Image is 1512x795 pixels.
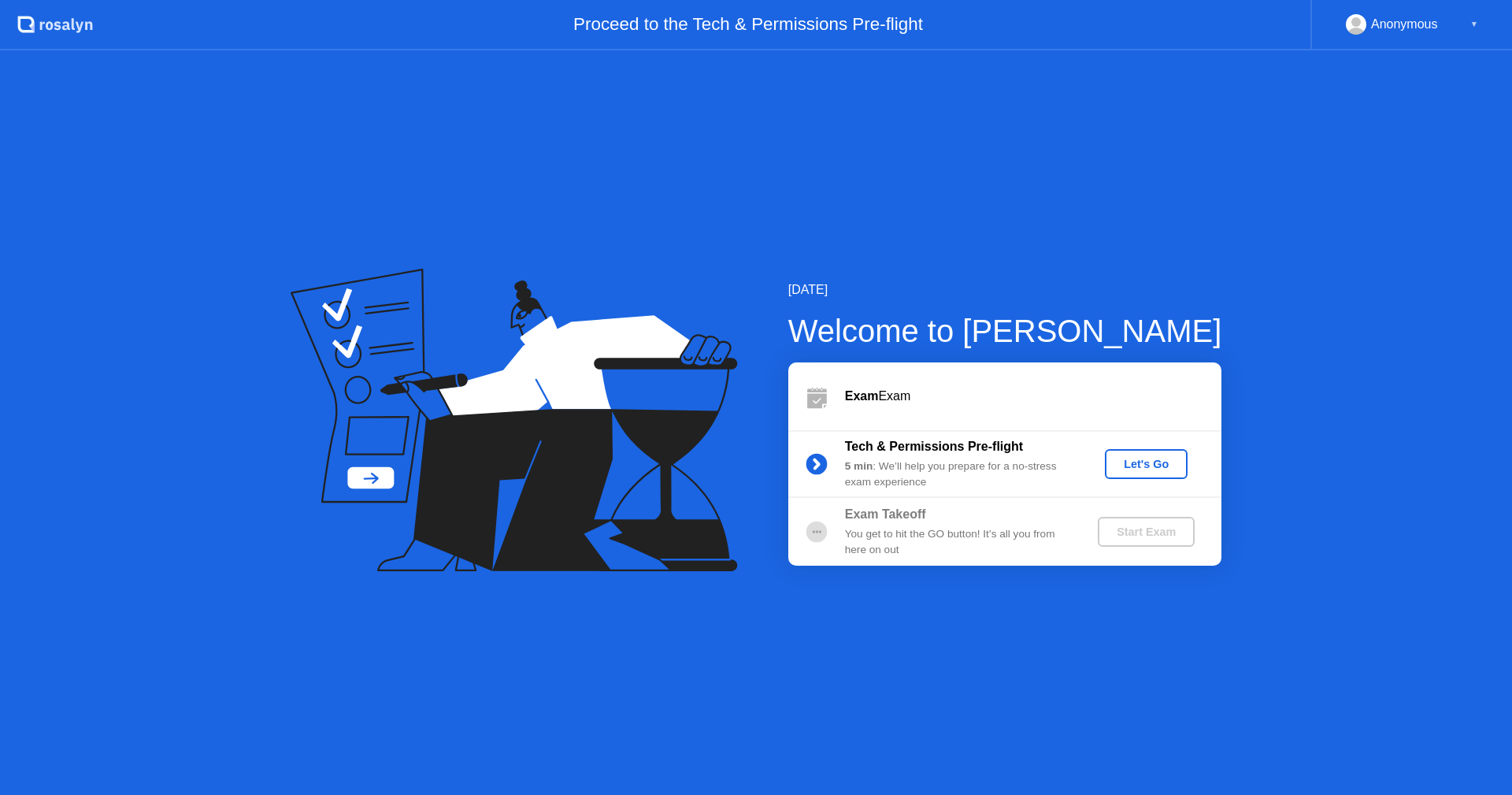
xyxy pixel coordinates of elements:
div: Let's Go [1111,458,1181,470]
b: Exam [845,389,879,403]
button: Let's Go [1105,449,1188,479]
div: Exam [845,387,1221,406]
b: Tech & Permissions Pre-flight [845,440,1023,453]
div: Welcome to [PERSON_NAME] [788,307,1222,355]
b: Exam Takeoff [845,507,926,521]
div: You get to hit the GO button! It’s all you from here on out [845,526,1072,559]
div: : We’ll help you prepare for a no-stress exam experience [845,459,1072,491]
div: Start Exam [1104,526,1188,538]
div: [DATE] [788,280,1222,299]
div: ▼ [1470,14,1478,35]
b: 5 min [845,460,873,472]
button: Start Exam [1098,517,1195,547]
div: Anonymous [1371,14,1438,35]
